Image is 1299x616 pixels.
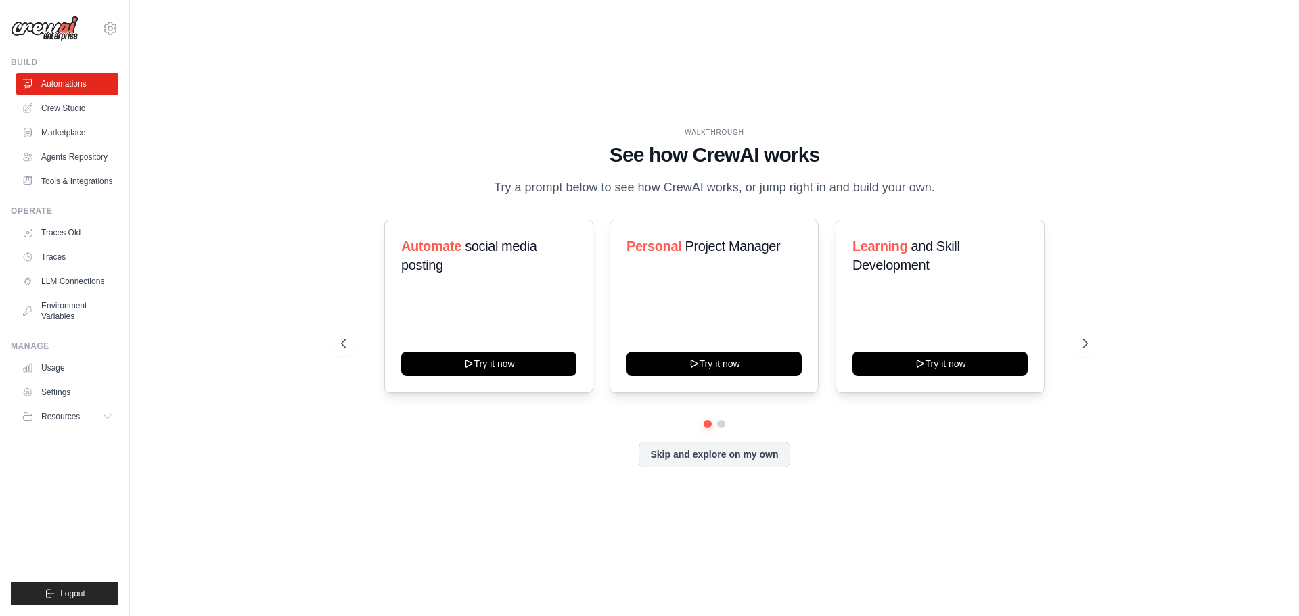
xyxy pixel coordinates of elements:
a: Environment Variables [16,295,118,327]
span: Learning [852,239,907,254]
span: Resources [41,411,80,422]
a: Automations [16,73,118,95]
a: Agents Repository [16,146,118,168]
span: Automate [401,239,461,254]
span: and Skill Development [852,239,959,273]
a: Marketplace [16,122,118,143]
img: Logo [11,16,78,41]
a: Traces [16,246,118,268]
p: Try a prompt below to see how CrewAI works, or jump right in and build your own. [487,178,942,197]
button: Skip and explore on my own [639,442,790,467]
span: social media posting [401,239,537,273]
span: Personal [626,239,681,254]
span: Project Manager [685,239,781,254]
h1: See how CrewAI works [341,143,1088,167]
button: Try it now [626,352,802,376]
a: Tools & Integrations [16,170,118,192]
div: WALKTHROUGH [341,127,1088,137]
div: Build [11,57,118,68]
a: Crew Studio [16,97,118,119]
button: Resources [16,406,118,427]
a: Usage [16,357,118,379]
div: Manage [11,341,118,352]
button: Try it now [852,352,1028,376]
button: Logout [11,582,118,605]
a: Traces Old [16,222,118,243]
a: Settings [16,381,118,403]
span: Logout [60,588,85,599]
a: LLM Connections [16,270,118,292]
button: Try it now [401,352,576,376]
div: Operate [11,206,118,216]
